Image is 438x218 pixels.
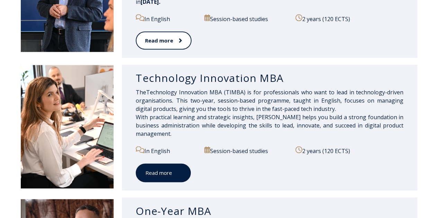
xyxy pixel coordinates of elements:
[136,72,403,85] h3: Technology Innovation MBA
[21,65,114,188] img: DSC_2558
[295,14,403,23] p: 2 years (120 ECTS)
[295,146,403,155] p: 2 years (120 ECTS)
[136,163,191,182] a: Read more
[136,31,191,50] a: Read more
[215,88,281,96] span: BA (TIMBA) is for profes
[146,88,280,96] span: Technology Innovation M
[136,88,146,96] span: The
[136,146,198,155] p: In English
[136,14,198,23] p: In English
[136,113,403,138] span: With practical learning and strategic insights, [PERSON_NAME] helps you build a strong foundation...
[204,14,290,23] p: Session-based studies
[136,88,403,113] span: sionals who want to lead in technology-driven organisations. This two-year, session-based program...
[204,146,290,155] p: Session-based studies
[136,204,403,217] h3: One-Year MBA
